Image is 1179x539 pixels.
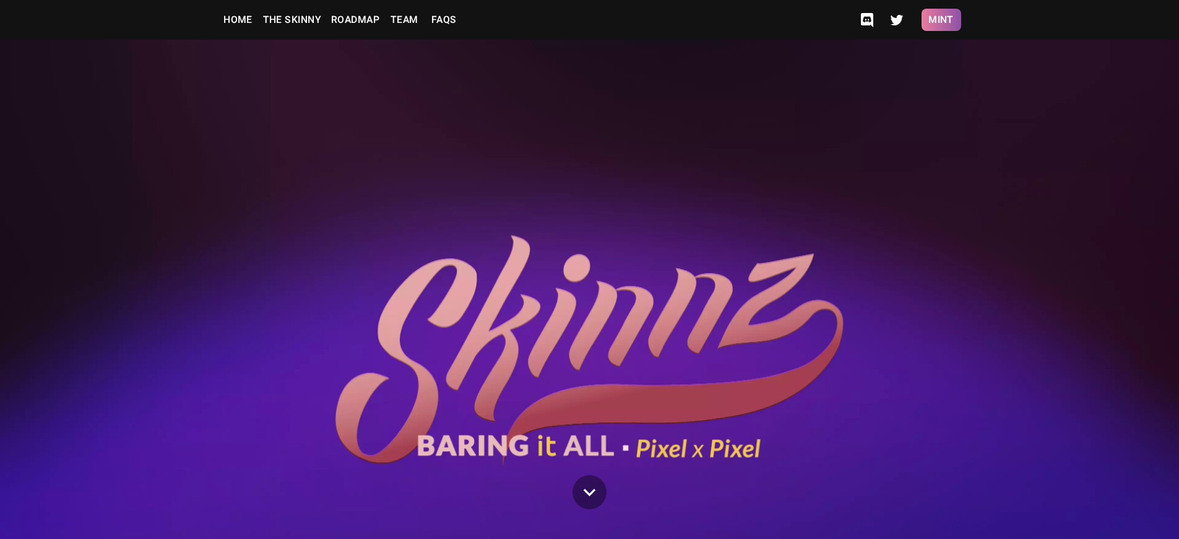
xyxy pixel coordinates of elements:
a: Roadmap [326,7,384,32]
a: The Skinny [258,7,327,32]
button: Mint [922,9,961,31]
a: FAQs [424,7,464,32]
a: Home [218,7,258,32]
a: Team [384,7,424,32]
